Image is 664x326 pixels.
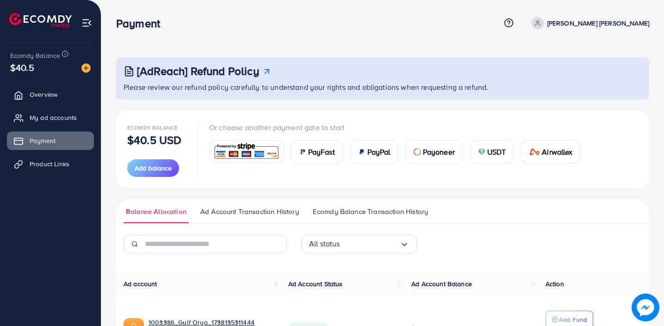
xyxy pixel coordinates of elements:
span: Action [546,279,564,288]
p: [PERSON_NAME] [PERSON_NAME] [547,18,649,29]
span: Ad account [124,279,157,288]
span: PayPal [367,146,391,157]
img: card [212,142,280,162]
img: card [529,148,540,156]
span: Airwallex [542,146,572,157]
a: Product Links [7,155,94,173]
span: Ad Account Status [288,279,343,288]
span: Ad Account Transaction History [200,207,299,217]
span: USDT [487,146,506,157]
a: [PERSON_NAME] [PERSON_NAME] [528,17,649,29]
span: Payment [30,136,56,145]
a: cardPayoneer [406,140,463,163]
div: Search for option [301,235,417,253]
img: image [81,63,91,73]
h3: [AdReach] Refund Policy [137,64,259,78]
span: $40.5 [10,61,34,74]
a: card [209,140,284,163]
span: Overview [30,90,57,99]
img: card [299,148,306,156]
input: Search for option [340,237,400,251]
span: Balance Allocation [126,207,186,217]
span: Ecomdy Balance [127,124,178,132]
h3: Payment [116,17,168,30]
img: image [632,294,659,321]
p: Add Fund [559,314,587,325]
a: cardPayPal [350,140,398,163]
a: Overview [7,85,94,104]
p: Please review our refund policy carefully to understand your rights and obligations when requesti... [124,81,644,93]
a: cardAirwallex [521,140,581,163]
span: Add balance [135,163,172,173]
span: My ad accounts [30,113,77,122]
span: Payoneer [423,146,455,157]
span: Ad Account Balance [411,279,472,288]
a: My ad accounts [7,108,94,127]
img: card [358,148,366,156]
img: card [414,148,421,156]
a: Payment [7,132,94,150]
a: cardUSDT [470,140,514,163]
a: cardPayFast [291,140,343,163]
p: Or choose another payment gate to start [209,122,588,133]
img: menu [81,18,92,28]
span: All status [309,237,340,251]
span: Ecomdy Balance [10,51,60,60]
span: Ecomdy Balance Transaction History [313,207,428,217]
button: Add balance [127,159,179,177]
img: card [478,148,485,156]
img: logo [9,13,72,27]
span: Product Links [30,159,69,169]
span: PayFast [308,146,335,157]
p: $40.5 USD [127,134,181,145]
